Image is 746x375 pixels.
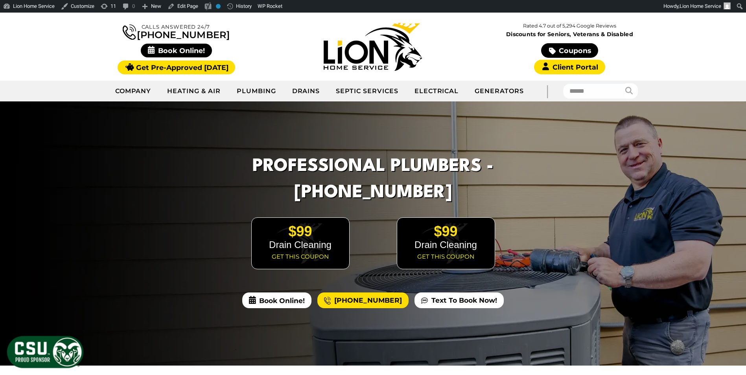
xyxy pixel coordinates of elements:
[229,81,284,101] a: Plumbing
[328,81,406,101] a: Septic Services
[324,23,422,71] img: Lion Home Service
[216,4,221,9] div: No index
[417,250,474,263] a: Get this coupon
[467,81,532,101] a: Generators
[118,61,235,74] a: Get Pre-Approved [DATE]
[123,23,230,40] a: [PHONE_NUMBER]
[272,250,329,263] a: Get this coupon
[473,31,667,37] span: Discounts for Seniors, Veterans & Disabled
[414,292,504,308] a: Text To Book Now!
[242,292,311,308] span: Book Online!
[317,292,409,308] a: [PHONE_NUMBER]
[284,81,328,101] a: Drains
[471,22,668,30] p: Rated 4.7 out of 5,294 Google Reviews
[107,81,160,101] a: Company
[141,44,212,57] span: Book Online!
[532,81,563,101] div: |
[534,60,605,74] a: Client Portal
[159,81,228,101] a: Heating & Air
[407,81,467,101] a: Electrical
[230,153,516,206] h1: Professional Plumbers - [PHONE_NUMBER]
[541,43,598,58] a: Coupons
[6,335,85,369] img: CSU Sponsor Badge
[680,3,721,9] span: Lion Home Service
